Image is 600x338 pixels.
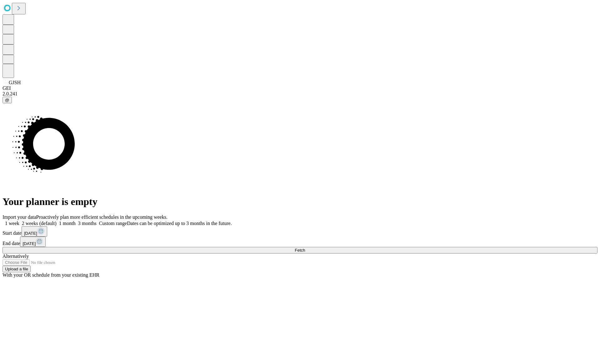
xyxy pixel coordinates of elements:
span: 2 weeks (default) [22,221,57,226]
h1: Your planner is empty [2,196,597,207]
span: @ [5,98,9,102]
span: Custom range [99,221,127,226]
button: Fetch [2,247,597,253]
span: GJSH [9,80,21,85]
div: GEI [2,85,597,91]
button: Upload a file [2,266,31,272]
span: [DATE] [22,241,36,246]
button: @ [2,97,12,103]
span: 3 months [78,221,97,226]
div: Start date [2,226,597,237]
span: 1 month [59,221,76,226]
span: 1 week [5,221,19,226]
span: Dates can be optimized up to 3 months in the future. [127,221,232,226]
button: [DATE] [20,237,46,247]
span: Fetch [295,248,305,253]
div: End date [2,237,597,247]
button: [DATE] [22,226,47,237]
div: 2.0.241 [2,91,597,97]
span: Proactively plan more efficient schedules in the upcoming weeks. [36,214,167,220]
span: With your OR schedule from your existing EHR [2,272,99,278]
span: Import your data [2,214,36,220]
span: Alternatively [2,253,29,259]
span: [DATE] [24,231,37,236]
